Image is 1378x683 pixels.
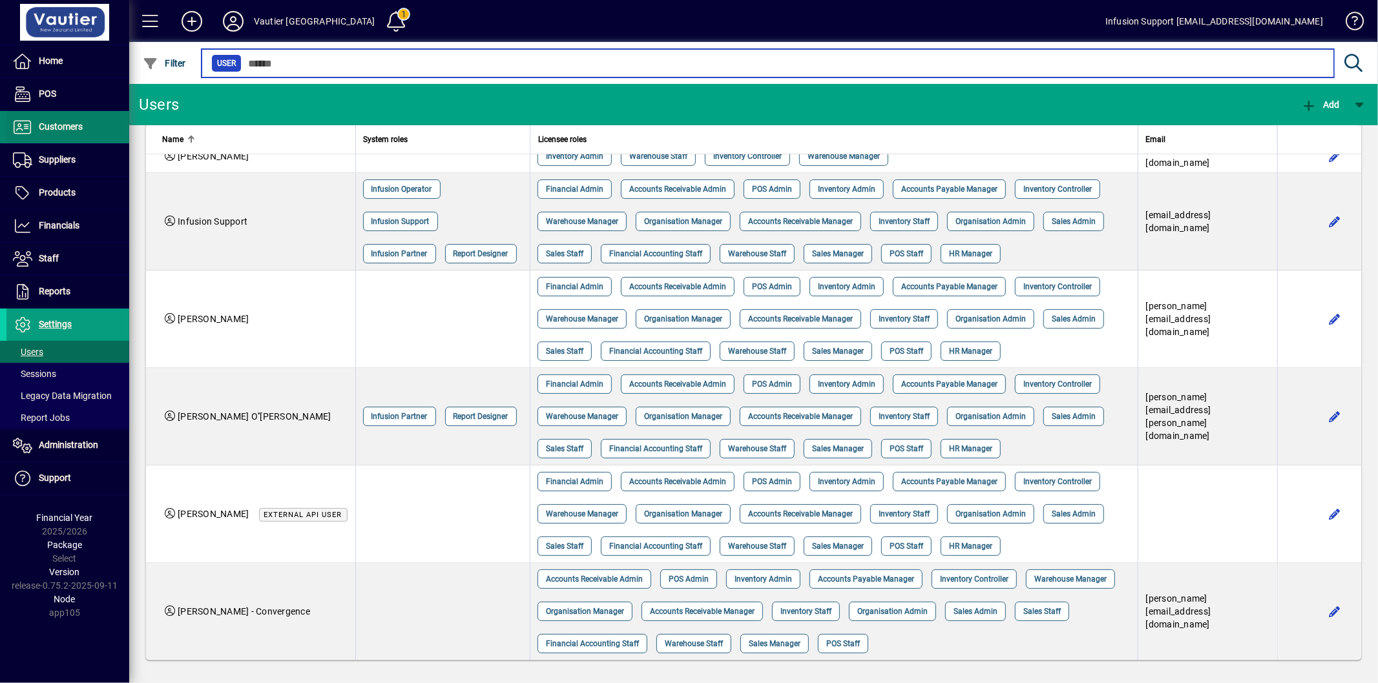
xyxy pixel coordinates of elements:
span: Accounts Receivable Admin [546,573,643,586]
span: Sales Admin [1052,410,1096,423]
span: HR Manager [949,442,992,455]
span: Organisation Manager [644,410,722,423]
span: Licensee roles [538,132,587,147]
span: Staff [39,253,59,263]
span: Inventory Admin [546,150,603,163]
span: Accounts Receivable Admin [629,475,726,488]
span: Financial Accounting Staff [609,345,702,358]
span: Customers [39,121,83,132]
span: [EMAIL_ADDRESS][DOMAIN_NAME] [1146,210,1211,233]
span: Warehouse Staff [629,150,687,163]
span: Infusion Operator [371,183,432,196]
span: Organisation Admin [955,507,1026,520]
span: POS Staff [826,637,860,650]
span: Financial Accounting Staff [546,637,639,650]
a: Sessions [6,363,129,385]
span: Sales Manager [812,345,864,358]
span: POS [39,88,56,99]
span: Organisation Manager [546,605,624,618]
a: Users [6,341,129,363]
span: Inventory Staff [879,507,930,520]
span: POS Staff [890,442,923,455]
span: [PERSON_NAME] - Convergence [178,606,310,617]
span: Financial Admin [546,280,603,293]
div: Infusion Support [EMAIL_ADDRESS][DOMAIN_NAME] [1105,11,1323,32]
span: Organisation Admin [955,410,1026,423]
span: Sales Manager [812,442,864,455]
span: HR Manager [949,247,992,260]
span: HR Manager [949,345,992,358]
span: Sales Staff [546,345,583,358]
a: Staff [6,243,129,275]
div: Users [139,94,194,115]
a: Support [6,462,129,494]
span: POS Staff [890,345,923,358]
span: Inventory Controller [1023,378,1092,391]
span: Infusion Partner [371,410,428,423]
a: Home [6,45,129,77]
span: Accounts Payable Manager [818,573,914,586]
span: Accounts Receivable Manager [748,410,853,423]
span: Sales Manager [812,540,864,553]
span: Financial Accounting Staff [609,540,702,553]
span: Sales Admin [1052,215,1096,228]
span: Financial Accounting Staff [609,442,702,455]
span: POS Admin [752,280,792,293]
span: Support [39,473,71,483]
span: [PERSON_NAME] [178,314,249,324]
span: Accounts Receivable Manager [748,215,853,228]
span: Warehouse Manager [546,507,618,520]
span: Financial Year [37,513,93,523]
span: POS Admin [752,378,792,391]
span: Add [1301,99,1340,110]
span: Warehouse Manager [546,312,618,325]
button: Edit [1324,146,1345,167]
span: Warehouse Staff [728,247,786,260]
button: Edit [1324,504,1345,524]
span: Inventory Admin [818,378,875,391]
a: Knowledge Base [1336,3,1362,45]
span: [PERSON_NAME][EMAIL_ADDRESS][PERSON_NAME][DOMAIN_NAME] [1146,392,1211,441]
span: Financial Admin [546,378,603,391]
span: Inventory Controller [1023,280,1092,293]
span: Reports [39,286,70,296]
span: Sales Admin [1052,507,1096,520]
span: Inventory Admin [735,573,792,586]
span: Warehouse Staff [728,345,786,358]
span: Organisation Manager [644,215,722,228]
span: Warehouse Staff [665,637,723,650]
span: Sales Manager [812,247,864,260]
a: Products [6,177,129,209]
div: Name [162,132,348,147]
button: Edit [1324,406,1345,427]
a: Suppliers [6,144,129,176]
a: POS [6,78,129,110]
span: POS Admin [669,573,709,586]
span: POS Staff [890,247,923,260]
span: Accounts Receivable Admin [629,378,726,391]
span: Inventory Admin [818,183,875,196]
span: Sales Manager [749,637,800,650]
span: Financials [39,220,79,230]
span: Report Designer [454,247,508,260]
button: Add [171,10,213,33]
span: Accounts Payable Manager [901,475,997,488]
span: Organisation Manager [644,507,722,520]
span: Organisation Admin [955,215,1026,228]
span: Accounts Receivable Admin [629,280,726,293]
span: [PERSON_NAME] [178,151,249,161]
div: Vautier [GEOGRAPHIC_DATA] [254,11,375,32]
span: Infusion Support [371,215,430,228]
span: Warehouse Staff [728,442,786,455]
a: Financials [6,210,129,242]
span: Inventory Staff [879,410,930,423]
span: Filter [143,58,186,68]
span: System roles [364,132,408,147]
span: Legacy Data Migration [13,391,112,401]
span: POS Admin [752,183,792,196]
span: Version [50,567,80,577]
span: User [217,57,236,70]
span: Settings [39,319,72,329]
span: Name [162,132,183,147]
span: Organisation Admin [857,605,928,618]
